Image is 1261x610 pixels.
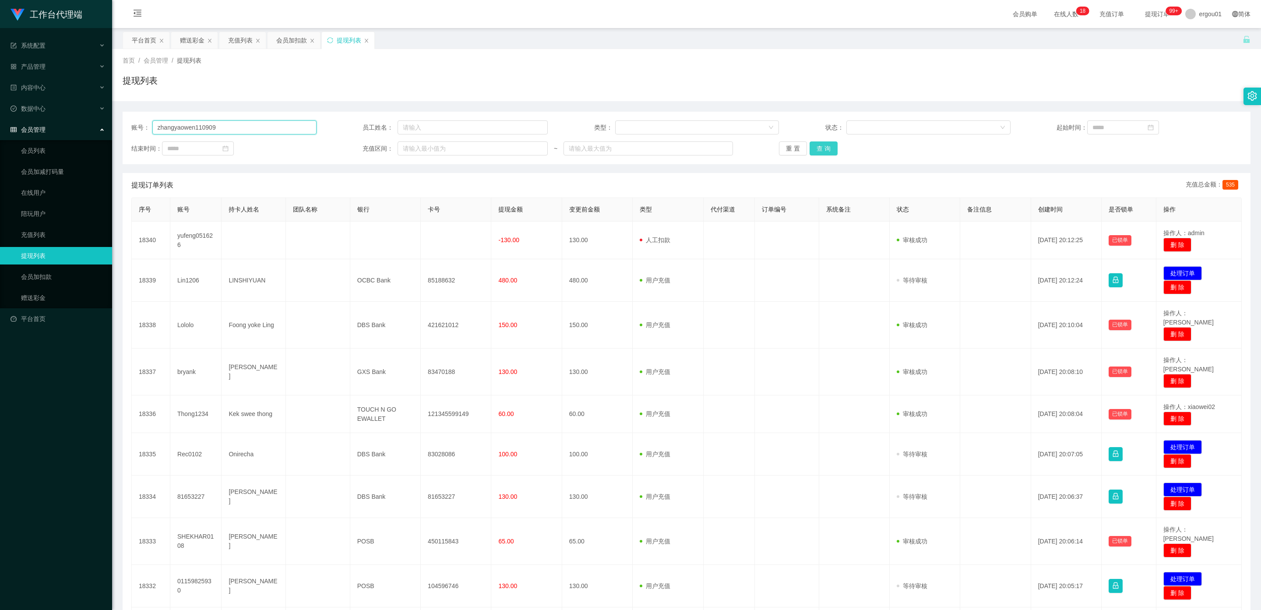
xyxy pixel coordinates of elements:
span: 订单编号 [762,206,786,213]
td: 100.00 [562,433,633,476]
sup: 18 [1076,7,1089,15]
span: 人工扣款 [640,236,670,243]
span: 等待审核 [897,582,927,589]
span: 操作人：xiaowei02 [1163,403,1215,410]
a: 在线用户 [21,184,105,201]
span: 类型： [594,123,615,132]
span: 审核成功 [897,321,927,328]
td: OCBC Bank [350,259,421,302]
h1: 工作台代理端 [30,0,82,28]
span: ~ [548,144,564,153]
span: 操作 [1163,206,1176,213]
input: 请输入 [152,120,317,134]
i: 图标: check-circle-o [11,106,17,112]
td: 121345599149 [421,395,491,433]
td: 18333 [132,518,170,565]
p: 1 [1080,7,1083,15]
i: 图标: calendar [222,145,229,152]
i: 图标: close [207,38,212,43]
span: 变更前金额 [569,206,600,213]
button: 处理订单 [1163,266,1202,280]
i: 图标: calendar [1148,124,1154,130]
button: 处理订单 [1163,483,1202,497]
td: [PERSON_NAME] [222,518,286,565]
h1: 提现列表 [123,74,158,87]
td: Lololo [170,302,222,349]
span: 用户充值 [640,321,670,328]
span: 用户充值 [640,451,670,458]
td: DBS Bank [350,433,421,476]
i: 图标: form [11,42,17,49]
i: 图标: close [310,38,315,43]
td: bryank [170,349,222,395]
td: 421621012 [421,302,491,349]
span: 用户充值 [640,582,670,589]
span: 操作人：[PERSON_NAME] [1163,526,1214,542]
td: 450115843 [421,518,491,565]
td: 18336 [132,395,170,433]
span: 会员管理 [11,126,46,133]
span: 操作人：[PERSON_NAME] [1163,356,1214,373]
div: 平台首页 [132,32,156,49]
span: 持卡人姓名 [229,206,259,213]
span: 团队名称 [293,206,317,213]
i: 图标: close [364,38,369,43]
i: 图标: unlock [1243,35,1250,43]
span: 充值订单 [1095,11,1128,17]
a: 工作台代理端 [11,11,82,18]
td: yufeng051626 [170,222,222,259]
span: -130.00 [498,236,519,243]
span: 起始时间： [1057,123,1087,132]
td: Lin1206 [170,259,222,302]
span: 用户充值 [640,368,670,375]
span: 130.00 [498,582,517,589]
button: 已锁单 [1109,409,1131,420]
td: 65.00 [562,518,633,565]
span: 等待审核 [897,451,927,458]
span: 是否锁单 [1109,206,1133,213]
span: 账号： [131,123,152,132]
button: 已锁单 [1109,235,1131,246]
a: 图标: dashboard平台首页 [11,310,105,328]
span: 数据中心 [11,105,46,112]
i: 图标: sync [327,37,333,43]
span: 65.00 [498,538,514,545]
i: 图标: close [159,38,164,43]
a: 会员列表 [21,142,105,159]
span: 用户充值 [640,538,670,545]
td: [DATE] 20:10:04 [1031,302,1102,349]
td: [DATE] 20:12:24 [1031,259,1102,302]
td: 150.00 [562,302,633,349]
td: [DATE] 20:06:14 [1031,518,1102,565]
div: 充值列表 [228,32,253,49]
a: 提现列表 [21,247,105,264]
td: [PERSON_NAME] [222,565,286,607]
i: 图标: close [255,38,261,43]
span: / [172,57,173,64]
td: 130.00 [562,476,633,518]
span: 130.00 [498,368,517,375]
input: 请输入 [398,120,548,134]
span: 提现列表 [177,57,201,64]
a: 会员加减打码量 [21,163,105,180]
span: 130.00 [498,493,517,500]
td: 18338 [132,302,170,349]
span: 等待审核 [897,493,927,500]
span: 序号 [139,206,151,213]
span: 产品管理 [11,63,46,70]
td: TOUCH N GO EWALLET [350,395,421,433]
span: 60.00 [498,410,514,417]
td: 18332 [132,565,170,607]
input: 请输入最小值为 [398,141,548,155]
td: 83028086 [421,433,491,476]
i: 图标: appstore-o [11,63,17,70]
span: 用户充值 [640,277,670,284]
td: Rec0102 [170,433,222,476]
button: 处理订单 [1163,572,1202,586]
a: 会员加扣款 [21,268,105,286]
span: 银行 [357,206,370,213]
button: 删 除 [1163,412,1191,426]
td: Kek swee thong [222,395,286,433]
td: 18339 [132,259,170,302]
span: 状态 [897,206,909,213]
